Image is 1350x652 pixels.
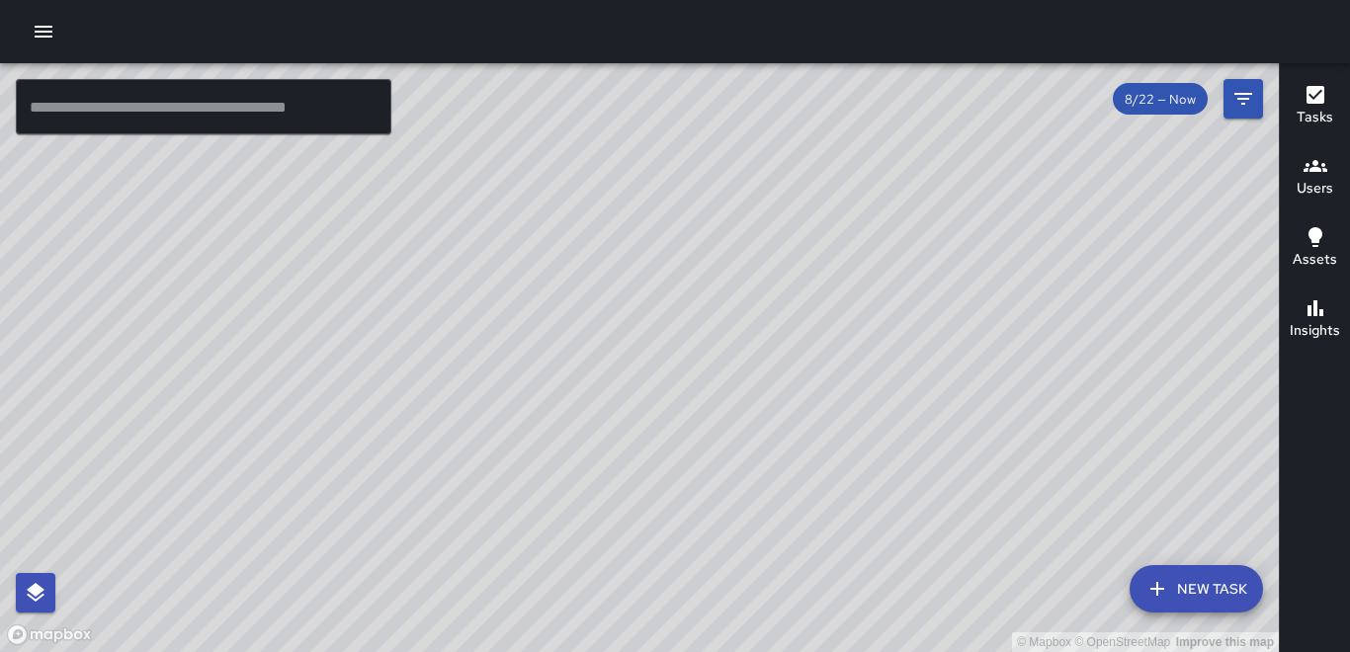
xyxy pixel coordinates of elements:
h6: Tasks [1297,107,1333,128]
h6: Insights [1290,320,1340,342]
button: Filters [1223,79,1263,119]
button: Insights [1280,285,1350,356]
button: New Task [1130,565,1263,612]
button: Users [1280,142,1350,213]
button: Assets [1280,213,1350,285]
h6: Assets [1293,249,1337,271]
h6: Users [1297,178,1333,200]
button: Tasks [1280,71,1350,142]
span: 8/22 — Now [1113,91,1208,108]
